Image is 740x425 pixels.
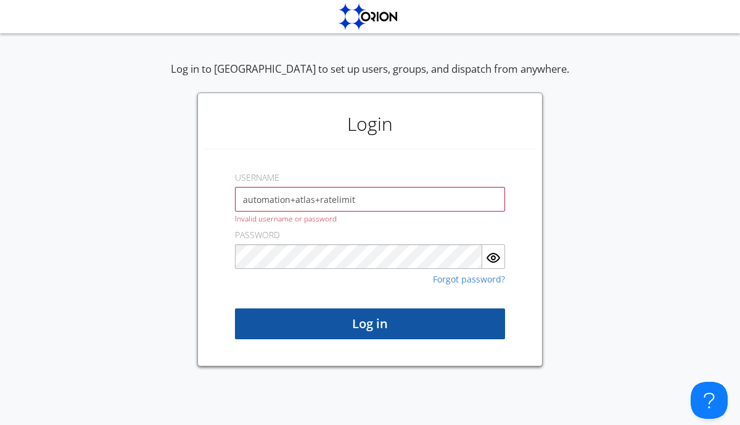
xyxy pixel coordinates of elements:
[235,308,505,339] button: Log in
[433,275,505,284] a: Forgot password?
[235,229,280,241] label: PASSWORD
[482,244,505,269] button: Show Password
[235,171,279,184] label: USERNAME
[204,99,536,149] h1: Login
[691,382,728,419] iframe: Toggle Customer Support
[235,244,482,269] input: Password
[486,250,501,265] img: eye.svg
[171,62,569,93] div: Log in to [GEOGRAPHIC_DATA] to set up users, groups, and dispatch from anywhere.
[235,215,505,223] div: Invalid username or password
